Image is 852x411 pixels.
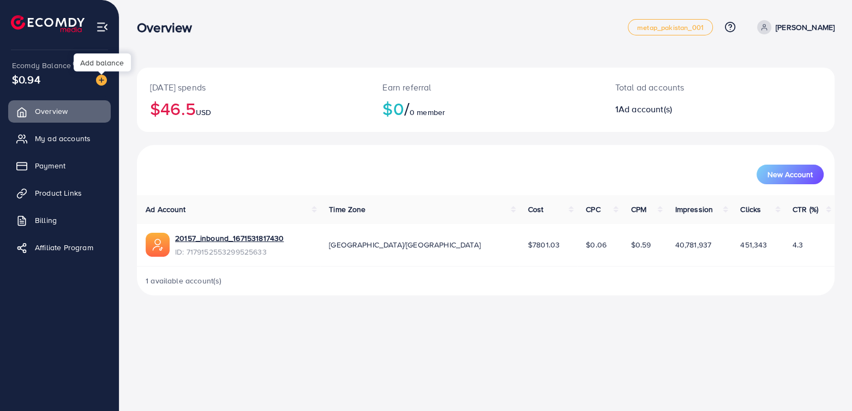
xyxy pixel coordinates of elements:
a: Payment [8,155,111,177]
span: New Account [767,171,813,178]
span: 0 member [410,107,445,118]
p: [DATE] spends [150,81,356,94]
span: Cost [528,204,544,215]
span: metap_pakistan_001 [637,24,704,31]
span: Ad account(s) [619,103,672,115]
a: Overview [8,100,111,122]
span: Clicks [740,204,761,215]
span: $0.94 [12,71,40,87]
span: $0.59 [631,239,651,250]
a: My ad accounts [8,128,111,149]
span: Billing [35,215,57,226]
p: [PERSON_NAME] [776,21,835,34]
p: Total ad accounts [615,81,764,94]
span: / [404,96,410,121]
img: menu [96,21,109,33]
span: Time Zone [329,204,365,215]
span: CPC [586,204,600,215]
iframe: Chat [806,362,844,403]
h2: $0 [382,98,589,119]
a: 20157_inbound_1671531817430 [175,233,284,244]
a: metap_pakistan_001 [628,19,713,35]
span: Affiliate Program [35,242,93,253]
a: Billing [8,209,111,231]
span: 4.3 [793,239,803,250]
span: Product Links [35,188,82,198]
a: [PERSON_NAME] [753,20,835,34]
span: [GEOGRAPHIC_DATA]/[GEOGRAPHIC_DATA] [329,239,481,250]
img: ic-ads-acc.e4c84228.svg [146,233,170,257]
h2: 1 [615,104,764,114]
span: CTR (%) [793,204,818,215]
button: New Account [757,165,824,184]
span: Payment [35,160,65,171]
span: Overview [35,106,68,117]
span: 1 available account(s) [146,275,222,286]
p: Earn referral [382,81,589,94]
img: image [96,75,107,86]
a: Product Links [8,182,111,204]
span: My ad accounts [35,133,91,144]
span: 40,781,937 [675,239,711,250]
h2: $46.5 [150,98,356,119]
span: USD [196,107,211,118]
span: 451,343 [740,239,767,250]
span: CPM [631,204,646,215]
span: $7801.03 [528,239,560,250]
span: Ecomdy Balance [12,60,71,71]
span: Impression [675,204,713,215]
img: logo [11,15,85,32]
a: Affiliate Program [8,237,111,258]
h3: Overview [137,20,201,35]
span: Ad Account [146,204,186,215]
span: $0.06 [586,239,607,250]
div: Add balance [74,53,131,71]
span: ID: 7179152553299525633 [175,246,284,257]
